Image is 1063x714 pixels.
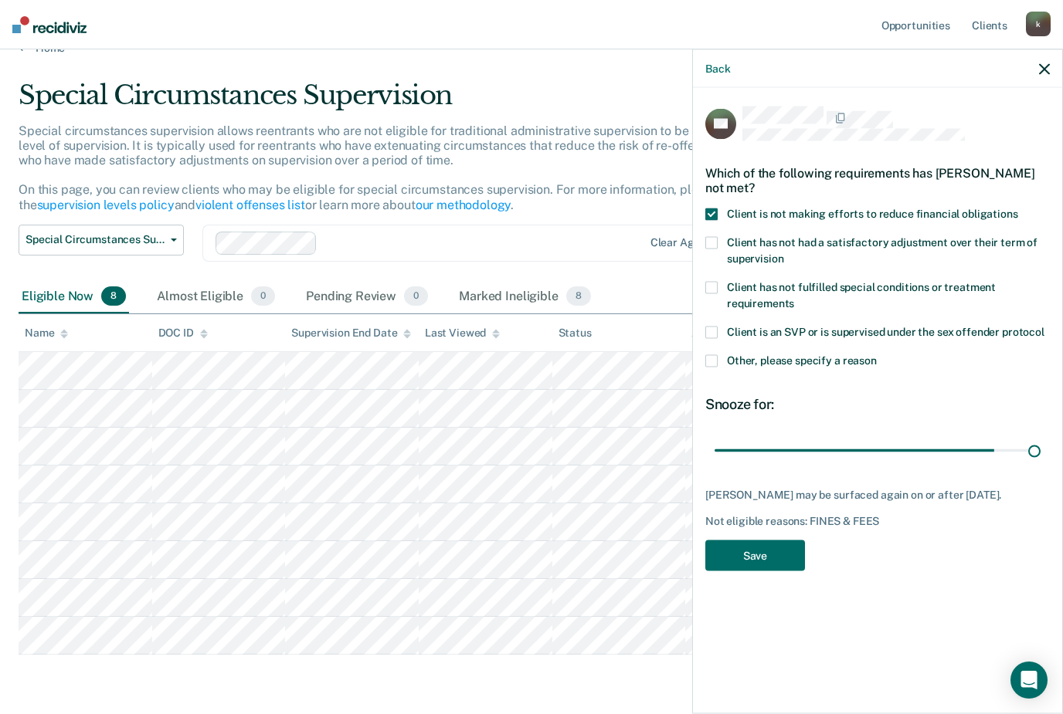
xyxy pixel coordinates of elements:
[559,327,592,340] div: Status
[291,327,411,340] div: Supervision End Date
[19,80,816,124] div: Special Circumstances Supervision
[566,286,591,306] span: 8
[727,235,1038,264] span: Client has not had a satisfactory adjustment over their term of supervision
[705,62,730,75] button: Back
[1010,662,1048,699] div: Open Intercom Messenger
[650,236,716,249] div: Clear agents
[303,280,431,314] div: Pending Review
[12,16,87,33] img: Recidiviz
[251,286,275,306] span: 0
[416,198,511,212] a: our methodology
[727,207,1018,219] span: Client is not making efforts to reduce financial obligations
[425,327,500,340] div: Last Viewed
[705,489,1050,502] div: [PERSON_NAME] may be surfaced again on or after [DATE].
[101,286,126,306] span: 8
[25,327,68,340] div: Name
[727,280,996,309] span: Client has not fulfilled special conditions or treatment requirements
[37,198,175,212] a: supervision levels policy
[705,514,1050,527] div: Not eligible reasons: FINES & FEES
[195,198,305,212] a: violent offenses list
[158,327,208,340] div: DOC ID
[456,280,594,314] div: Marked Ineligible
[705,540,805,571] button: Save
[1026,12,1051,36] div: k
[19,280,129,314] div: Eligible Now
[25,233,165,246] span: Special Circumstances Supervision
[727,325,1044,337] span: Client is an SVP or is supervised under the sex offender protocol
[705,154,1050,208] div: Which of the following requirements has [PERSON_NAME] not met?
[154,280,278,314] div: Almost Eligible
[727,354,877,366] span: Other, please specify a reason
[404,286,428,306] span: 0
[19,124,811,212] p: Special circumstances supervision allows reentrants who are not eligible for traditional administ...
[705,395,1050,412] div: Snooze for:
